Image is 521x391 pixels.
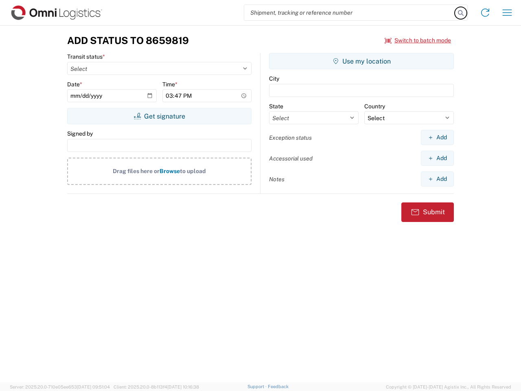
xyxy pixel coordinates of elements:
[244,5,455,20] input: Shipment, tracking or reference number
[247,384,268,389] a: Support
[268,384,289,389] a: Feedback
[421,151,454,166] button: Add
[421,171,454,187] button: Add
[180,168,206,174] span: to upload
[269,134,312,141] label: Exception status
[421,130,454,145] button: Add
[114,384,199,389] span: Client: 2025.20.0-8b113f4
[269,75,279,82] label: City
[67,108,252,124] button: Get signature
[10,384,110,389] span: Server: 2025.20.0-710e05ee653
[113,168,160,174] span: Drag files here or
[160,168,180,174] span: Browse
[364,103,385,110] label: Country
[385,34,451,47] button: Switch to batch mode
[67,35,189,46] h3: Add Status to 8659819
[67,53,105,60] label: Transit status
[77,384,110,389] span: [DATE] 09:51:04
[269,53,454,69] button: Use my location
[162,81,177,88] label: Time
[67,81,82,88] label: Date
[269,103,283,110] label: State
[401,202,454,222] button: Submit
[167,384,199,389] span: [DATE] 10:16:38
[67,130,93,137] label: Signed by
[269,155,313,162] label: Accessorial used
[386,383,511,391] span: Copyright © [DATE]-[DATE] Agistix Inc., All Rights Reserved
[269,176,285,183] label: Notes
